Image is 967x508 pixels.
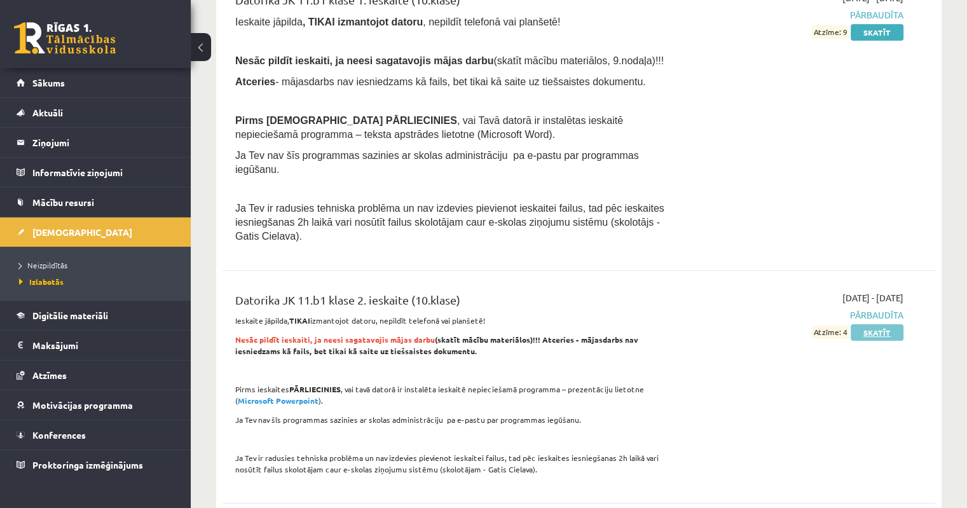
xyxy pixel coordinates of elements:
[19,276,178,287] a: Izlabotās
[32,399,133,411] span: Motivācijas programma
[238,395,319,406] strong: Microsoft Powerpoint
[32,369,67,381] span: Atzīmes
[17,390,175,420] a: Motivācijas programma
[32,310,108,321] span: Digitālie materiāli
[812,326,849,339] span: Atzīme: 4
[19,260,67,270] span: Neizpildītās
[17,450,175,479] a: Proktoringa izmēģinājums
[32,128,175,157] legend: Ziņojumi
[235,115,457,126] span: Pirms [DEMOGRAPHIC_DATA] PĀRLIECINIES
[19,277,64,287] span: Izlabotās
[32,429,86,441] span: Konferences
[17,188,175,217] a: Mācību resursi
[235,291,675,315] div: Datorika JK 11.b1 klase 2. ieskaite (10.klase)
[17,217,175,247] a: [DEMOGRAPHIC_DATA]
[235,334,638,356] strong: (skatīt mācību materiālos)!!! Atceries - mājasdarbs nav iesniedzams kā fails, bet tikai kā saite ...
[235,334,435,345] span: Nesāc pildīt ieskaiti, ja neesi sagatavojis mājas darbu
[32,226,132,238] span: [DEMOGRAPHIC_DATA]
[493,55,664,66] span: (skatīt mācību materiālos, 9.nodaļa)!!!
[235,383,675,406] p: Pirms ieskaites , vai tavā datorā ir instalēta ieskaitē nepieciešamā programma – prezentāciju lie...
[19,259,178,271] a: Neizpildītās
[289,315,310,326] strong: TIKAI
[32,459,143,470] span: Proktoringa izmēģinājums
[17,158,175,187] a: Informatīvie ziņojumi
[32,196,94,208] span: Mācību resursi
[17,301,175,330] a: Digitālie materiāli
[17,98,175,127] a: Aktuāli
[17,68,175,97] a: Sākums
[289,384,341,394] strong: PĀRLIECINIES
[235,452,675,475] p: Ja Tev ir radusies tehniska problēma un nav izdevies pievienot ieskaitei failus, tad pēc ieskaite...
[235,315,675,326] p: Ieskaite jāpilda, izmantojot datoru, nepildīt telefonā vai planšetē!
[851,24,903,41] a: Skatīt
[851,324,903,341] a: Skatīt
[235,55,493,66] span: Nesāc pildīt ieskaiti, ja neesi sagatavojis mājas darbu
[32,77,65,88] span: Sākums
[235,76,646,87] span: - mājasdarbs nav iesniedzams kā fails, bet tikai kā saite uz tiešsaistes dokumentu.
[842,291,903,305] span: [DATE] - [DATE]
[14,22,116,54] a: Rīgas 1. Tālmācības vidusskola
[17,420,175,450] a: Konferences
[17,360,175,390] a: Atzīmes
[235,414,675,425] p: Ja Tev nav šīs programmas sazinies ar skolas administrāciju pa e-pastu par programmas iegūšanu.
[235,203,664,242] span: Ja Tev ir radusies tehniska problēma un nav izdevies pievienot ieskaitei failus, tad pēc ieskaite...
[303,17,423,27] b: , TIKAI izmantojot datoru
[694,308,903,322] span: Pārbaudīta
[235,150,639,175] span: Ja Tev nav šīs programmas sazinies ar skolas administrāciju pa e-pastu par programmas iegūšanu.
[235,76,275,87] b: Atceries
[32,158,175,187] legend: Informatīvie ziņojumi
[235,17,560,27] span: Ieskaite jāpilda , nepildīt telefonā vai planšetē!
[17,128,175,157] a: Ziņojumi
[812,25,849,39] span: Atzīme: 9
[235,115,623,140] span: , vai Tavā datorā ir instalētas ieskaitē nepieciešamā programma – teksta apstrādes lietotne (Micr...
[32,331,175,360] legend: Maksājumi
[694,8,903,22] span: Pārbaudīta
[17,331,175,360] a: Maksājumi
[32,107,63,118] span: Aktuāli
